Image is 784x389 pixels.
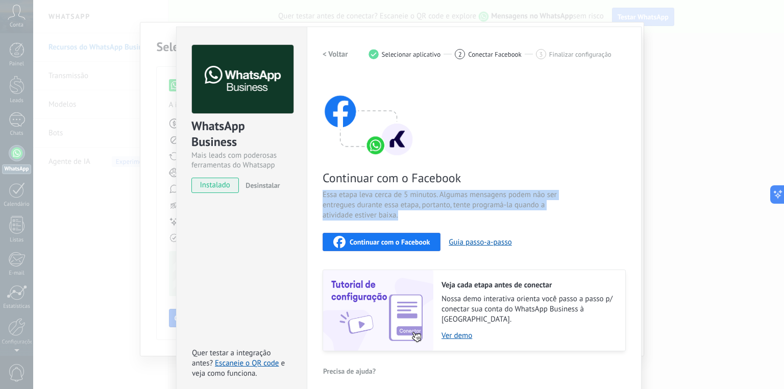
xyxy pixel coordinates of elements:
div: Mais leads com poderosas ferramentas do Whatsapp [191,151,292,170]
span: Finalizar configuração [549,51,611,58]
span: Selecionar aplicativo [382,51,441,58]
span: Nossa demo interativa orienta você passo a passo p/ conectar sua conta do WhatsApp Business à [GE... [442,294,615,325]
button: Desinstalar [241,178,280,193]
span: 2 [458,50,462,59]
span: Continuar com o Facebook [350,238,430,246]
span: Quer testar a integração antes? [192,348,271,368]
h2: Veja cada etapa antes de conectar [442,280,615,290]
span: Continuar com o Facebook [323,170,566,186]
a: Escaneie o QR code [215,358,279,368]
h2: < Voltar [323,50,348,59]
button: Precisa de ajuda? [323,363,376,379]
span: Desinstalar [246,181,280,190]
span: Essa etapa leva cerca de 5 minutos. Algumas mensagens podem não ser entregues durante essa etapa,... [323,190,566,221]
img: logo_main.png [192,45,293,114]
button: Guia passo-a-passo [449,237,511,247]
span: Precisa de ajuda? [323,368,376,375]
span: 3 [539,50,543,59]
button: Continuar com o Facebook [323,233,440,251]
button: < Voltar [323,45,348,63]
span: instalado [192,178,238,193]
img: connect with facebook [323,76,414,157]
a: Ver demo [442,331,615,341]
span: Conectar Facebook [468,51,522,58]
span: e veja como funciona. [192,358,285,378]
div: WhatsApp Business [191,118,292,151]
